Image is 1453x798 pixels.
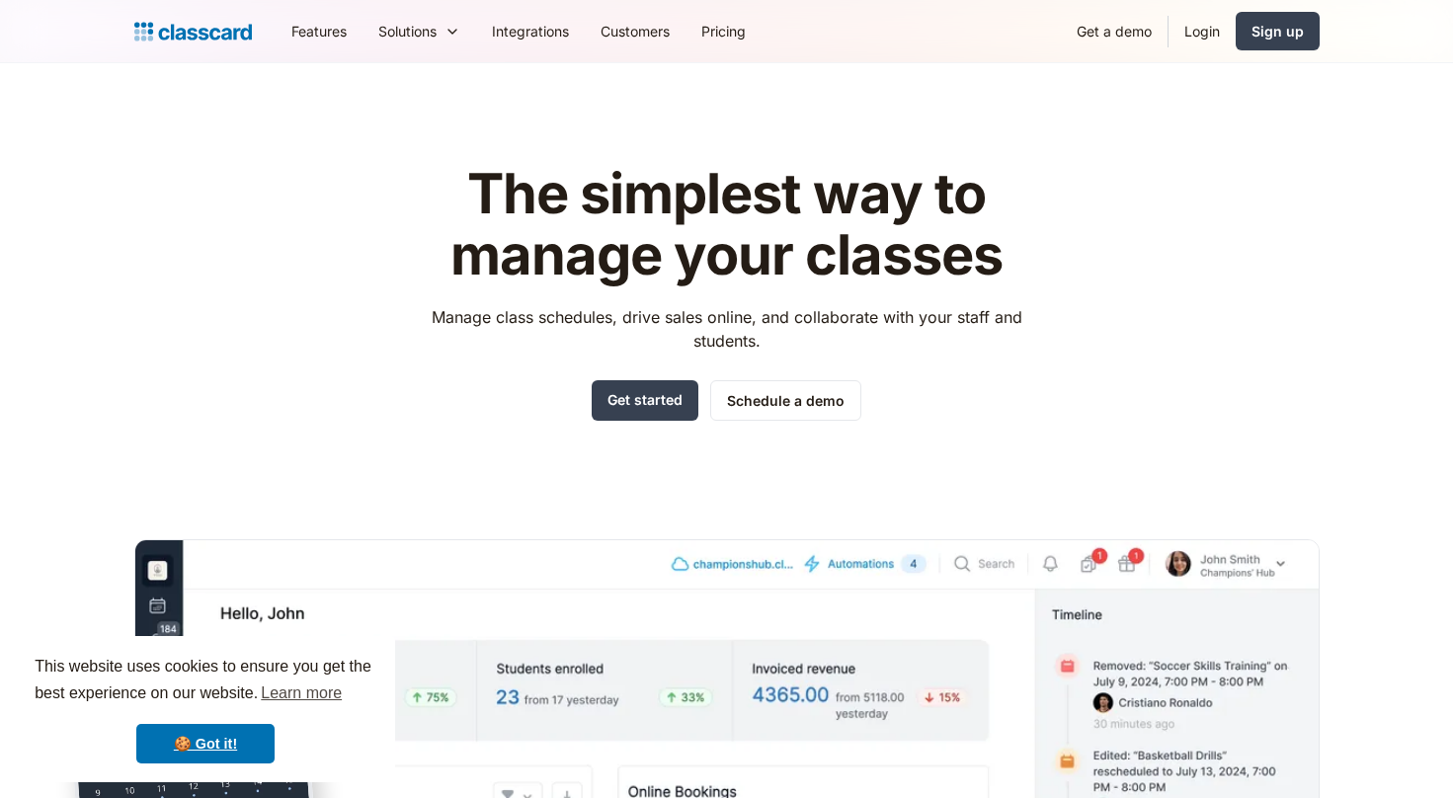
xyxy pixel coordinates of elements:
[686,9,762,53] a: Pricing
[1061,9,1168,53] a: Get a demo
[585,9,686,53] a: Customers
[276,9,363,53] a: Features
[710,380,861,421] a: Schedule a demo
[1251,21,1304,41] div: Sign up
[136,724,275,763] a: dismiss cookie message
[476,9,585,53] a: Integrations
[16,636,395,782] div: cookieconsent
[413,164,1040,285] h1: The simplest way to manage your classes
[413,305,1040,353] p: Manage class schedules, drive sales online, and collaborate with your staff and students.
[258,678,345,708] a: learn more about cookies
[1169,9,1236,53] a: Login
[1236,12,1320,50] a: Sign up
[363,9,476,53] div: Solutions
[378,21,437,41] div: Solutions
[592,380,698,421] a: Get started
[35,655,376,708] span: This website uses cookies to ensure you get the best experience on our website.
[134,18,252,45] a: home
